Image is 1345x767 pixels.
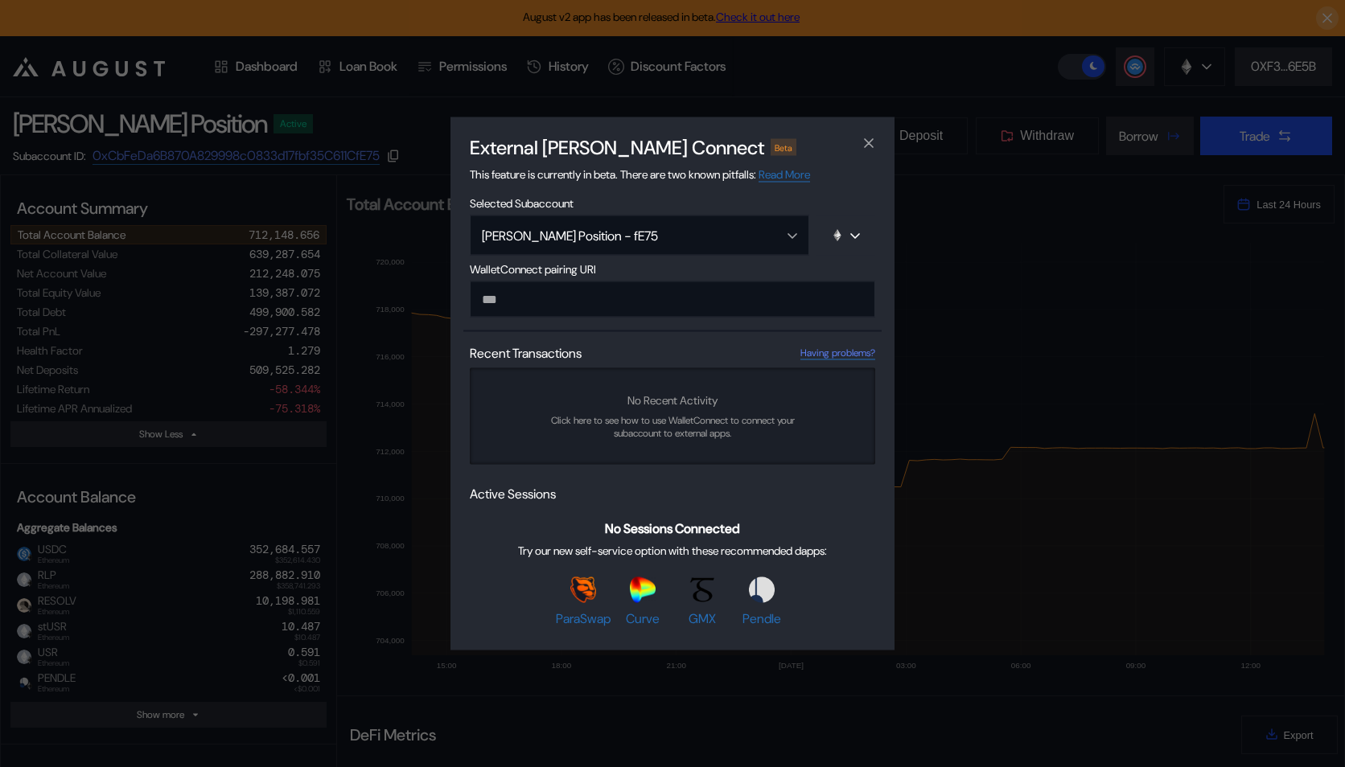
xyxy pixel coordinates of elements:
[749,576,775,602] img: Pendle
[771,139,796,155] div: Beta
[534,414,811,440] span: Click here to see how to use WalletConnect to connect your subaccount to external apps.
[742,609,781,626] span: Pendle
[470,486,556,502] span: Active Sessions
[689,609,716,626] span: GMX
[615,576,670,626] a: CurveCurve
[556,576,611,626] a: ParaSwapParaSwap
[689,576,715,602] img: GMX
[627,393,718,408] span: No Recent Activity
[470,196,875,211] span: Selected Subaccount
[556,609,611,626] span: ParaSwap
[856,130,882,156] button: close modal
[605,519,740,536] span: No Sessions Connected
[470,167,810,183] span: This feature is currently in beta. There are two known pitfalls:
[626,609,660,626] span: Curve
[570,576,596,602] img: ParaSwap
[470,262,875,277] span: WalletConnect pairing URI
[482,227,763,244] div: [PERSON_NAME] Position - fE75
[518,543,827,557] span: Try our new self-service option with these recommended dapps:
[470,345,582,362] span: Recent Transactions
[759,167,810,183] a: Read More
[470,368,875,465] a: No Recent ActivityClick here to see how to use WalletConnect to connect your subaccount to extern...
[470,135,764,160] h2: External [PERSON_NAME] Connect
[470,215,809,256] button: Open menu
[831,229,844,242] img: chain logo
[675,576,730,626] a: GMXGMX
[816,215,875,256] button: chain logo
[800,347,875,360] a: Having problems?
[734,576,789,626] a: PendlePendle
[630,576,656,602] img: Curve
